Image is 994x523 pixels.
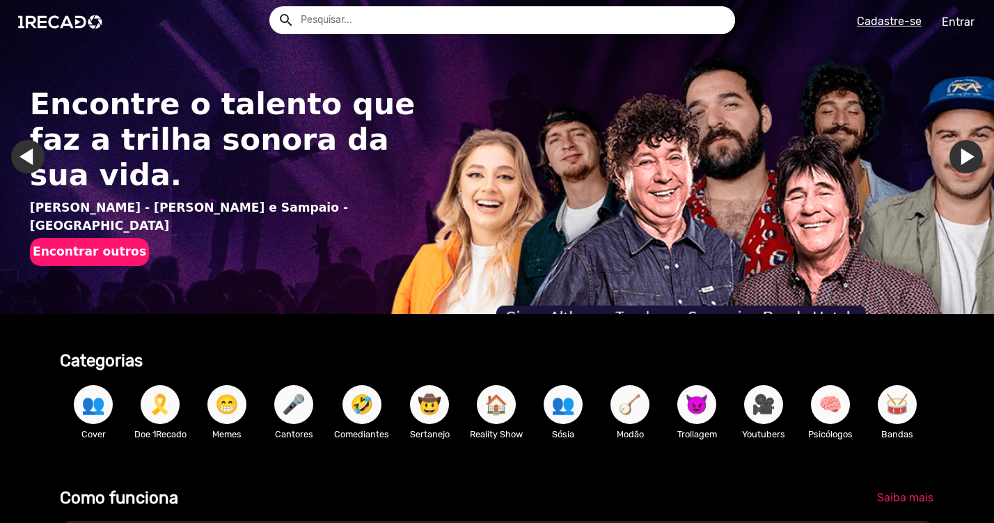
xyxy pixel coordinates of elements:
p: Memes [200,428,253,441]
b: Categorias [60,351,143,370]
p: Youtubers [737,428,790,441]
p: Cantores [267,428,320,441]
span: Saiba mais [877,491,933,504]
p: Trollagem [670,428,723,441]
span: 👥 [81,385,105,424]
button: 😈 [677,385,716,424]
p: Sertanejo [403,428,456,441]
button: 👥 [544,385,583,424]
p: [PERSON_NAME] - [PERSON_NAME] e Sampaio - [GEOGRAPHIC_DATA] [30,199,427,235]
button: 👥 [74,385,113,424]
button: 🤣 [342,385,381,424]
p: Sósia [537,428,590,441]
span: 🏠 [484,385,508,424]
span: 🥁 [885,385,909,424]
button: 🪕 [610,385,649,424]
u: Cadastre-se [857,15,922,28]
p: Comediantes [334,428,389,441]
a: Saiba mais [866,485,945,510]
h1: Encontre o talento que faz a trilha sonora da sua vida. [30,86,427,194]
p: Doe 1Recado [134,428,187,441]
p: Cover [67,428,120,441]
a: Entrar [933,10,984,34]
button: 🎥 [744,385,783,424]
span: 🤠 [418,385,441,424]
input: Pesquisar... [290,6,735,34]
p: Reality Show [470,428,523,441]
button: 😁 [207,385,246,424]
span: 😁 [215,385,239,424]
p: Modão [603,428,656,441]
mat-icon: Example home icon [278,12,294,29]
a: Ir para o próximo slide [949,140,983,173]
span: 🎤 [282,385,306,424]
p: Bandas [871,428,924,441]
button: 🥁 [878,385,917,424]
button: 🎤 [274,385,313,424]
button: Example home icon [273,7,297,31]
span: 🎗️ [148,385,172,424]
button: 🧠 [811,385,850,424]
button: Encontrar outros [30,238,149,266]
b: Como funciona [60,488,178,508]
span: 🪕 [618,385,642,424]
span: 🤣 [350,385,374,424]
span: 👥 [551,385,575,424]
button: 🎗️ [141,385,180,424]
button: 🏠 [477,385,516,424]
p: Psicólogos [804,428,857,441]
button: 🤠 [410,385,449,424]
span: 🧠 [819,385,842,424]
span: 😈 [685,385,709,424]
a: Ir para o último slide [11,140,45,173]
span: 🎥 [752,385,775,424]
